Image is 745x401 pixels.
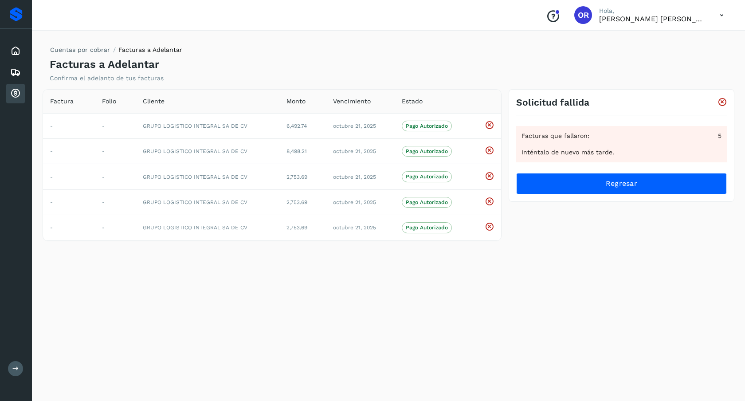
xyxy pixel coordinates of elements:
[406,199,448,205] p: Pago Autorizado
[95,113,136,138] td: -
[6,63,25,82] div: Embarques
[406,148,448,154] p: Pago Autorizado
[43,139,95,164] td: -
[95,164,136,189] td: -
[136,139,279,164] td: GRUPO LOGISTICO INTEGRAL SA DE CV
[521,148,721,157] div: Inténtalo de nuevo más tarde.
[516,97,589,108] h3: Solicitud fallida
[43,189,95,215] td: -
[599,15,706,23] p: Oscar Ramirez Nava
[143,97,165,106] span: Cliente
[521,131,721,141] div: Facturas que fallaron:
[50,46,110,53] a: Cuentas por cobrar
[118,46,182,53] span: Facturas a Adelantar
[6,84,25,103] div: Cuentas por cobrar
[6,41,25,61] div: Inicio
[43,164,95,189] td: -
[406,173,448,180] p: Pago Autorizado
[516,173,727,194] button: Regresar
[286,224,307,231] span: 2,753.69
[333,174,376,180] span: octubre 21, 2025
[402,97,423,106] span: Estado
[50,58,159,71] h4: Facturas a Adelantar
[102,97,116,106] span: Folio
[43,113,95,138] td: -
[333,97,371,106] span: Vencimiento
[95,139,136,164] td: -
[136,113,279,138] td: GRUPO LOGISTICO INTEGRAL SA DE CV
[50,45,182,58] nav: breadcrumb
[333,224,376,231] span: octubre 21, 2025
[286,123,307,129] span: 6,492.74
[333,123,376,129] span: octubre 21, 2025
[95,189,136,215] td: -
[606,179,637,189] span: Regresar
[333,199,376,205] span: octubre 21, 2025
[136,189,279,215] td: GRUPO LOGISTICO INTEGRAL SA DE CV
[333,148,376,154] span: octubre 21, 2025
[286,148,307,154] span: 8,498.21
[136,215,279,240] td: GRUPO LOGISTICO INTEGRAL SA DE CV
[718,131,721,141] span: 5
[136,164,279,189] td: GRUPO LOGISTICO INTEGRAL SA DE CV
[286,97,306,106] span: Monto
[406,224,448,231] p: Pago Autorizado
[286,199,307,205] span: 2,753.69
[599,7,706,15] p: Hola,
[286,174,307,180] span: 2,753.69
[406,123,448,129] p: Pago Autorizado
[50,97,74,106] span: Factura
[50,75,164,82] p: Confirma el adelanto de tus facturas
[95,215,136,240] td: -
[43,215,95,240] td: -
